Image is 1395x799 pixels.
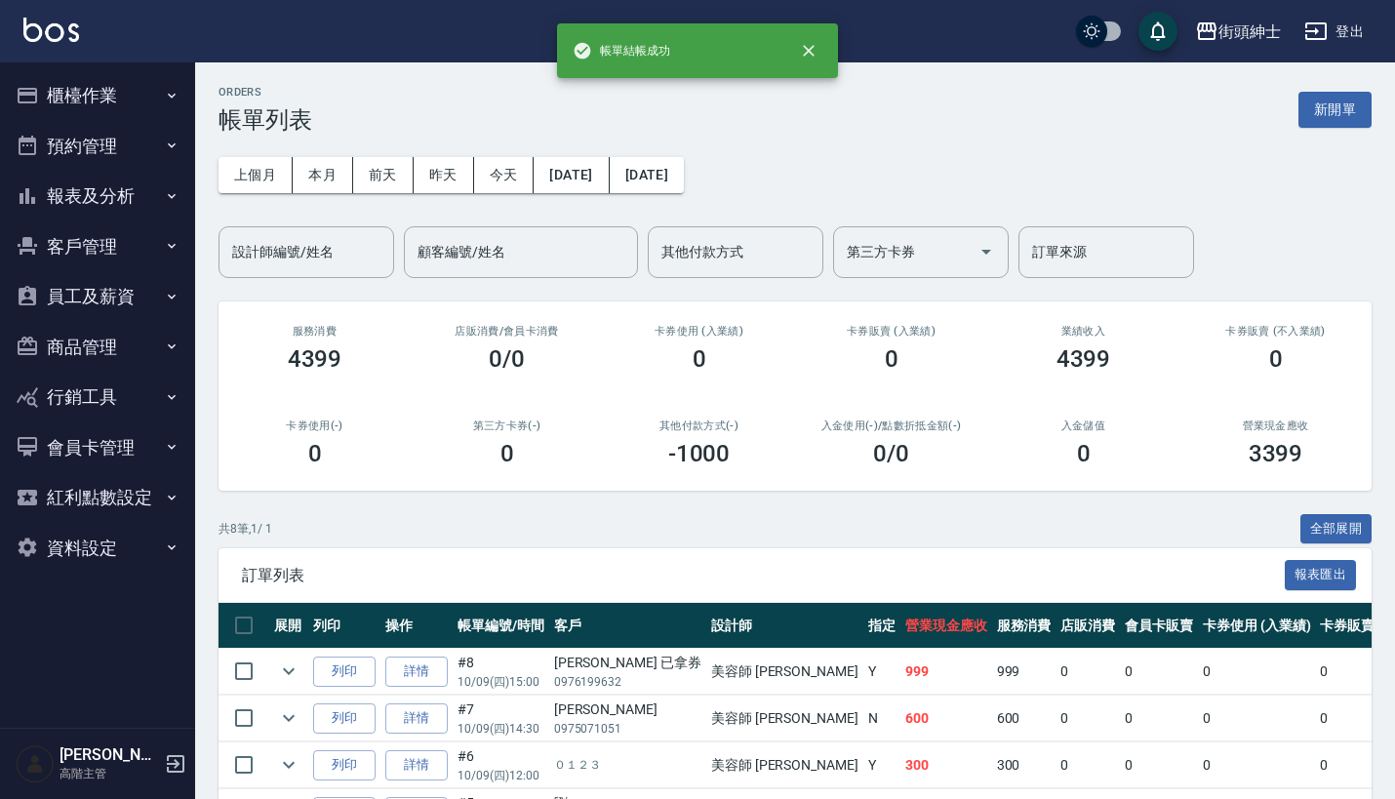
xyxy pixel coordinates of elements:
[8,271,187,322] button: 員工及薪資
[706,603,863,649] th: 設計師
[900,603,992,649] th: 營業現金應收
[60,765,159,782] p: 高階主管
[23,18,79,42] img: Logo
[219,520,272,538] p: 共 8 筆, 1 / 1
[8,322,187,373] button: 商品管理
[706,649,863,695] td: 美容師 [PERSON_NAME]
[534,157,609,193] button: [DATE]
[992,742,1056,788] td: 300
[1296,14,1372,50] button: 登出
[1203,325,1348,338] h2: 卡券販賣 (不入業績)
[219,106,312,134] h3: 帳單列表
[458,767,544,784] p: 10/09 (四) 12:00
[863,696,900,741] td: N
[873,440,909,467] h3: 0 /0
[863,649,900,695] td: Y
[242,566,1285,585] span: 訂單列表
[900,696,992,741] td: 600
[693,345,706,373] h3: 0
[1120,649,1198,695] td: 0
[313,750,376,780] button: 列印
[308,603,380,649] th: 列印
[474,157,535,193] button: 今天
[1120,696,1198,741] td: 0
[453,696,549,741] td: #7
[706,696,863,741] td: 美容師 [PERSON_NAME]
[1187,12,1289,52] button: 街頭紳士
[1011,325,1156,338] h2: 業績收入
[1298,100,1372,118] a: 新開單
[1198,603,1316,649] th: 卡券使用 (入業績)
[1011,419,1156,432] h2: 入金儲值
[453,742,549,788] td: #6
[1056,345,1111,373] h3: 4399
[380,603,453,649] th: 操作
[1056,742,1120,788] td: 0
[8,422,187,473] button: 會員卡管理
[8,372,187,422] button: 行銷工具
[1300,514,1373,544] button: 全部展開
[1218,20,1281,44] div: 街頭紳士
[610,157,684,193] button: [DATE]
[992,649,1056,695] td: 999
[434,325,579,338] h2: 店販消費 /會員卡消費
[1298,92,1372,128] button: 新開單
[219,86,312,99] h2: ORDERS
[818,325,964,338] h2: 卡券販賣 (入業績)
[453,649,549,695] td: #8
[8,171,187,221] button: 報表及分析
[453,603,549,649] th: 帳單編號/時間
[554,720,701,738] p: 0975071051
[900,649,992,695] td: 999
[573,41,670,60] span: 帳單結帳成功
[1269,345,1283,373] h3: 0
[549,603,706,649] th: 客戶
[554,699,701,720] div: [PERSON_NAME]
[1056,696,1120,741] td: 0
[274,657,303,686] button: expand row
[8,472,187,523] button: 紅利點數設定
[668,440,731,467] h3: -1000
[60,745,159,765] h5: [PERSON_NAME]
[1198,742,1316,788] td: 0
[885,345,898,373] h3: 0
[269,603,308,649] th: 展開
[818,419,964,432] h2: 入金使用(-) /點數折抵金額(-)
[385,657,448,687] a: 詳情
[458,720,544,738] p: 10/09 (四) 14:30
[242,419,387,432] h2: 卡券使用(-)
[626,419,772,432] h2: 其他付款方式(-)
[8,523,187,574] button: 資料設定
[385,703,448,734] a: 詳情
[900,742,992,788] td: 300
[1120,742,1198,788] td: 0
[385,750,448,780] a: 詳情
[992,603,1056,649] th: 服務消費
[1056,649,1120,695] td: 0
[219,157,293,193] button: 上個月
[554,756,701,774] p: ０１２３
[16,744,55,783] img: Person
[313,657,376,687] button: 列印
[554,653,701,673] div: [PERSON_NAME] 已拿券
[1203,419,1348,432] h2: 營業現金應收
[554,673,701,691] p: 0976199632
[308,440,322,467] h3: 0
[1198,649,1316,695] td: 0
[414,157,474,193] button: 昨天
[8,221,187,272] button: 客戶管理
[1285,560,1357,590] button: 報表匯出
[1056,603,1120,649] th: 店販消費
[458,673,544,691] p: 10/09 (四) 15:00
[293,157,353,193] button: 本月
[1249,440,1303,467] h3: 3399
[992,696,1056,741] td: 600
[242,325,387,338] h3: 服務消費
[288,345,342,373] h3: 4399
[313,703,376,734] button: 列印
[1120,603,1198,649] th: 會員卡販賣
[8,70,187,121] button: 櫃檯作業
[971,236,1002,267] button: Open
[8,121,187,172] button: 預約管理
[626,325,772,338] h2: 卡券使用 (入業績)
